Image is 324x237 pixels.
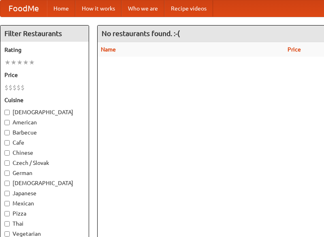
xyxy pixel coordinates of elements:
h4: Filter Restaurants [0,26,89,42]
input: Chinese [4,150,10,156]
label: [DEMOGRAPHIC_DATA] [4,179,85,187]
input: [DEMOGRAPHIC_DATA] [4,181,10,186]
h5: Price [4,71,85,79]
li: $ [13,83,17,92]
li: ★ [23,58,29,67]
a: FoodMe [0,0,47,17]
input: Japanese [4,191,10,196]
li: $ [9,83,13,92]
input: Barbecue [4,130,10,135]
li: $ [21,83,25,92]
label: [DEMOGRAPHIC_DATA] [4,108,85,116]
label: Japanese [4,189,85,197]
li: ★ [29,58,35,67]
a: Home [47,0,75,17]
input: German [4,171,10,176]
input: Czech / Slovak [4,160,10,166]
h5: Rating [4,46,85,54]
label: German [4,169,85,177]
a: Recipe videos [164,0,213,17]
label: American [4,118,85,126]
input: Mexican [4,201,10,206]
input: Vegetarian [4,231,10,237]
label: Thai [4,220,85,228]
li: ★ [4,58,11,67]
input: Pizza [4,211,10,216]
input: [DEMOGRAPHIC_DATA] [4,110,10,115]
li: ★ [11,58,17,67]
label: Czech / Slovak [4,159,85,167]
a: Price [288,46,301,53]
li: $ [17,83,21,92]
a: How it works [75,0,122,17]
label: Pizza [4,209,85,218]
label: Mexican [4,199,85,207]
a: Name [101,46,116,53]
label: Cafe [4,139,85,147]
input: American [4,120,10,125]
input: Thai [4,221,10,226]
a: Who we are [122,0,164,17]
ng-pluralize: No restaurants found. :-( [102,30,180,37]
label: Barbecue [4,128,85,137]
h5: Cuisine [4,96,85,104]
li: $ [4,83,9,92]
label: Chinese [4,149,85,157]
li: ★ [17,58,23,67]
input: Cafe [4,140,10,145]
